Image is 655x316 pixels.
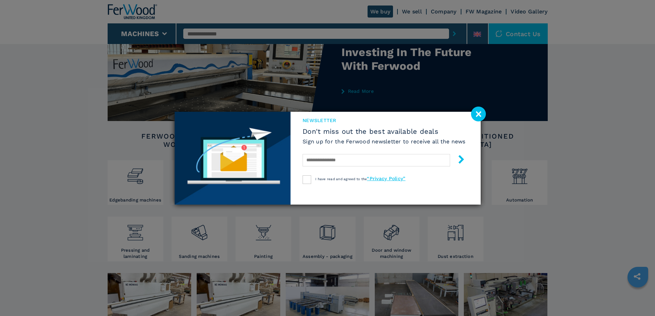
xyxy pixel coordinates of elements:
[303,138,466,145] h6: Sign up for the Ferwood newsletter to receive all the news
[303,117,466,124] span: newsletter
[367,176,405,181] a: “Privacy Policy”
[315,177,405,181] span: I have read and agreed to the
[450,152,466,168] button: submit-button
[175,112,291,205] img: Newsletter image
[303,127,466,135] span: Don't miss out the best available deals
